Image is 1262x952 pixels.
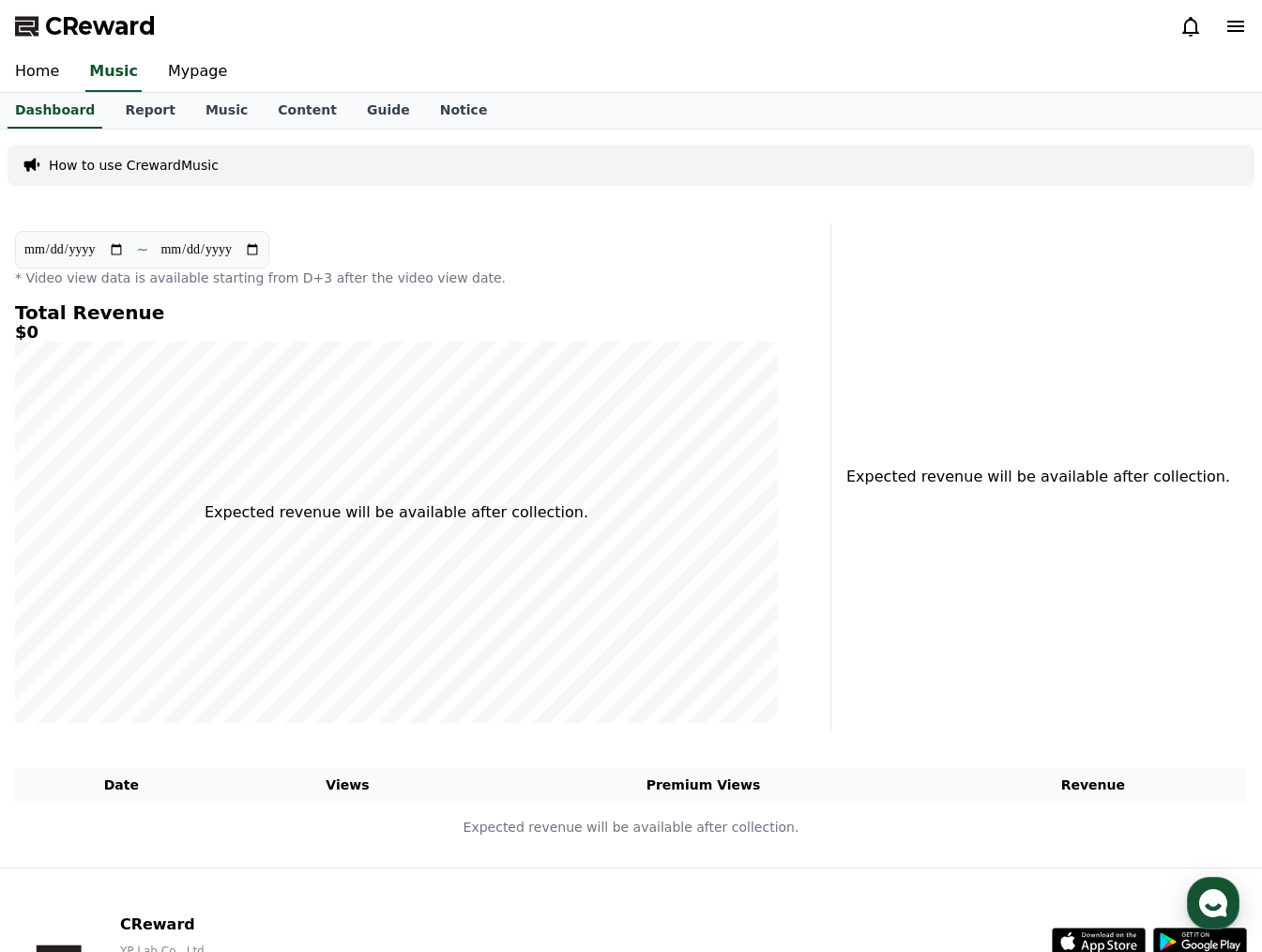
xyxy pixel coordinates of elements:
p: CReward [120,914,434,936]
h5: $0 [15,323,778,342]
a: How to use CrewardMusic [49,156,219,175]
th: Date [15,768,228,803]
p: Expected revenue will be available after collection. [16,818,1246,837]
a: CReward [15,11,156,41]
a: Music [190,93,263,129]
p: * Video view data is available starting from D+3 after the video view date. [15,269,778,287]
p: Expected revenue will be available after collection. [205,501,588,524]
a: Report [110,93,190,129]
th: Revenue [939,768,1247,803]
span: CReward [45,11,156,41]
h4: Total Revenue [15,302,778,323]
a: Dashboard [8,93,102,129]
a: Guide [352,93,425,129]
p: Expected revenue will be available after collection. [846,466,1202,488]
a: Notice [425,93,503,129]
a: Music [85,53,142,92]
a: Content [263,93,352,129]
th: Views [228,768,468,803]
p: ~ [136,238,148,261]
a: Mypage [153,53,242,92]
th: Premium Views [467,768,939,803]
